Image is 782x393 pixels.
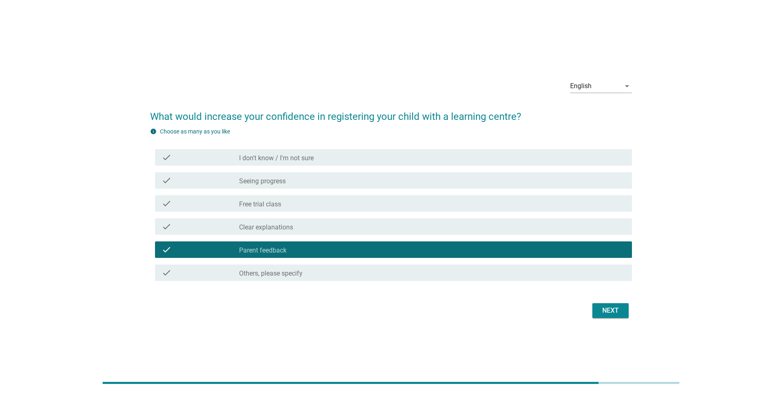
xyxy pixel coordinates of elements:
label: Parent feedback [239,246,286,255]
div: English [570,82,592,90]
i: info [150,128,157,135]
div: Next [599,306,622,316]
i: arrow_drop_down [622,81,632,91]
label: Choose as many as you like [160,128,230,135]
button: Next [592,303,629,318]
i: check [162,175,171,185]
label: Free trial class [239,200,281,208]
i: check [162,152,171,162]
i: check [162,245,171,255]
i: check [162,268,171,278]
label: Clear explanations [239,223,293,232]
i: check [162,222,171,232]
i: check [162,199,171,208]
label: I don't know / I'm not sure [239,154,314,162]
label: Seeing progress [239,177,286,185]
h2: What would increase your confidence in registering your child with a learning centre? [150,101,632,124]
label: Others, please specify [239,269,303,278]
